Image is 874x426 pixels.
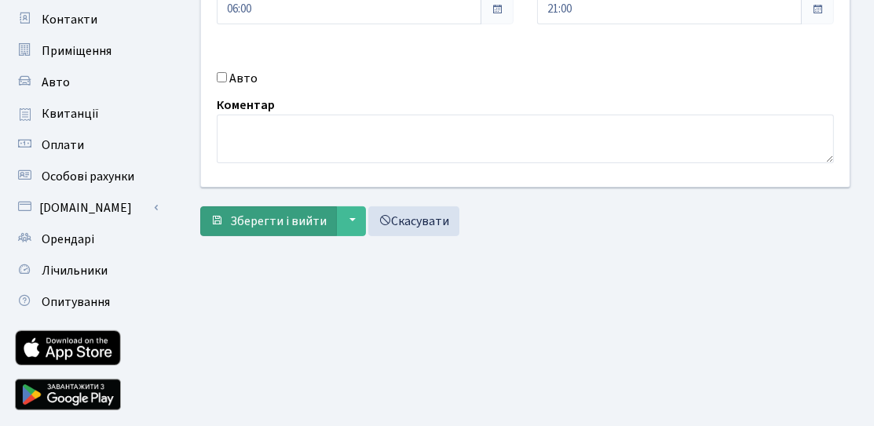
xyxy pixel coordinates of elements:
a: Скасувати [368,206,459,236]
span: Опитування [42,293,110,311]
button: Зберегти і вийти [200,206,337,236]
span: Контакти [42,11,97,28]
a: Приміщення [8,35,165,67]
span: Приміщення [42,42,112,60]
a: Авто [8,67,165,98]
label: Коментар [217,96,275,115]
label: Авто [229,69,258,88]
span: Орендарі [42,231,94,248]
span: Лічильники [42,262,108,279]
span: Зберегти і вийти [230,213,327,230]
a: Квитанції [8,98,165,129]
span: Авто [42,74,70,91]
a: Особові рахунки [8,161,165,192]
span: Оплати [42,137,84,154]
span: Особові рахунки [42,168,134,185]
a: Оплати [8,129,165,161]
a: Контакти [8,4,165,35]
a: Опитування [8,286,165,318]
a: Лічильники [8,255,165,286]
span: Квитанції [42,105,99,122]
a: Орендарі [8,224,165,255]
a: [DOMAIN_NAME] [8,192,165,224]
